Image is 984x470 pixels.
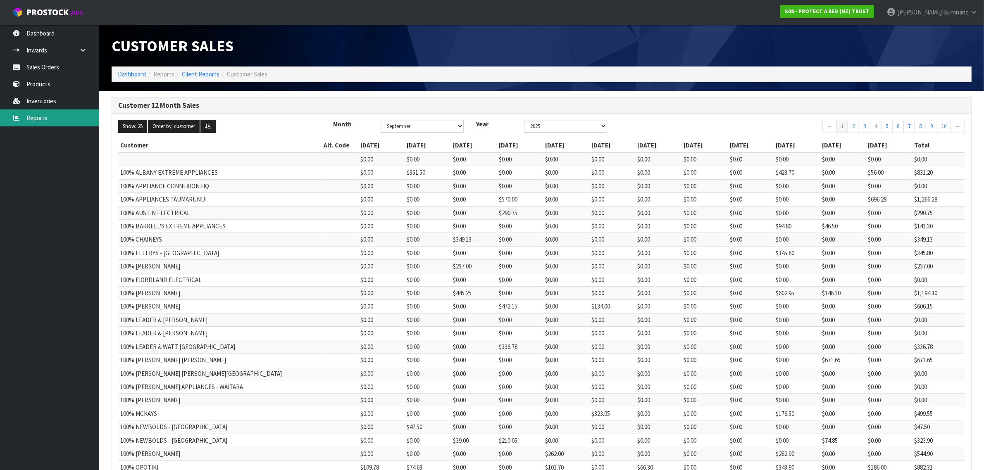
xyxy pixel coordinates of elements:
[866,300,913,313] td: $0.00
[774,327,820,340] td: $0.00
[681,313,728,326] td: $0.00
[728,179,774,192] td: $0.00
[820,300,866,313] td: $0.00
[728,354,774,367] td: $0.00
[774,166,820,179] td: $423.70
[635,139,681,152] th: [DATE]
[728,313,774,326] td: $0.00
[912,219,965,233] td: $141.30
[681,152,728,166] td: $0.00
[820,166,866,179] td: $0.00
[451,233,497,246] td: $349.13
[681,327,728,340] td: $0.00
[543,219,589,233] td: $0.00
[859,120,870,133] a: 3
[359,380,405,394] td: $0.00
[774,340,820,353] td: $0.00
[451,260,497,273] td: $237.00
[866,313,913,326] td: $0.00
[543,287,589,300] td: $0.00
[774,367,820,380] td: $0.00
[866,233,913,246] td: $0.00
[359,219,405,233] td: $0.00
[359,327,405,340] td: $0.00
[589,327,636,340] td: $0.00
[589,340,636,353] td: $0.00
[681,166,728,179] td: $0.00
[589,152,636,166] td: $0.00
[589,354,636,367] td: $0.00
[451,273,497,286] td: $0.00
[405,152,451,166] td: $0.00
[543,206,589,219] td: $0.00
[820,246,866,259] td: $0.00
[836,120,848,133] a: 1
[681,287,728,300] td: $0.00
[359,233,405,246] td: $0.00
[728,380,774,394] td: $0.00
[118,179,322,192] td: 100% APPLIANCE CONNEXION HQ
[451,340,497,353] td: $0.00
[497,394,543,407] td: $0.00
[870,120,882,133] a: 4
[359,394,405,407] td: $0.00
[635,367,681,380] td: $0.00
[820,327,866,340] td: $0.00
[635,340,681,353] td: $0.00
[497,313,543,326] td: $0.00
[635,152,681,166] td: $0.00
[866,193,913,206] td: $696.28
[897,8,942,16] span: [PERSON_NAME]
[359,193,405,206] td: $0.00
[118,287,322,300] td: 100% [PERSON_NAME]
[589,380,636,394] td: $0.00
[912,380,965,394] td: $0.00
[912,300,965,313] td: $606.15
[405,219,451,233] td: $0.00
[451,287,497,300] td: $445.25
[820,380,866,394] td: $0.00
[359,340,405,353] td: $0.00
[148,120,200,133] button: Order by: customer
[118,313,322,326] td: 100% LEADER & [PERSON_NAME]
[912,273,965,286] td: $0.00
[728,260,774,273] td: $0.00
[589,219,636,233] td: $0.00
[728,327,774,340] td: $0.00
[497,179,543,192] td: $0.00
[728,233,774,246] td: $0.00
[497,139,543,152] th: [DATE]
[912,313,965,326] td: $0.00
[866,340,913,353] td: $0.00
[118,340,322,353] td: 100% LEADER & WATT [GEOGRAPHIC_DATA]
[866,139,913,152] th: [DATE]
[543,152,589,166] td: $0.00
[820,139,866,152] th: [DATE]
[866,166,913,179] td: $56.00
[589,313,636,326] td: $0.00
[785,8,870,15] strong: S08 - PROTECT A BED (NZ) TRUST
[118,219,322,233] td: 100% BARRELL'S EXTREME APPLIANCES
[926,120,937,133] a: 9
[118,380,322,394] td: 100% [PERSON_NAME] APPLIANCES - WAITARA
[820,287,866,300] td: $146.10
[635,179,681,192] td: $0.00
[543,300,589,313] td: $0.00
[912,367,965,380] td: $0.00
[497,246,543,259] td: $0.00
[619,120,965,135] nav: Page navigation
[322,139,359,152] th: Alt. Code
[635,313,681,326] td: $0.00
[681,367,728,380] td: $0.00
[820,233,866,246] td: $0.00
[405,246,451,259] td: $0.00
[543,354,589,367] td: $0.00
[451,354,497,367] td: $0.00
[912,166,965,179] td: $831.20
[118,166,322,179] td: 100% ALBANY EXTREME APPLIANCES
[451,367,497,380] td: $0.00
[497,233,543,246] td: $0.00
[497,340,543,353] td: $336.78
[405,287,451,300] td: $0.00
[359,260,405,273] td: $0.00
